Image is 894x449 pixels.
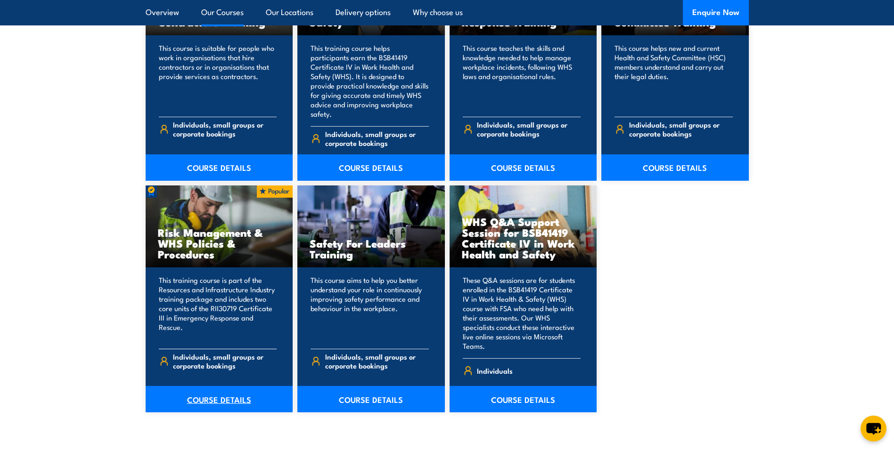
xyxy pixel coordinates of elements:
[477,363,513,378] span: Individuals
[463,275,581,351] p: These Q&A sessions are for students enrolled in the BSB41419 Certificate IV in Work Health & Safe...
[450,154,597,181] a: COURSE DETAILS
[173,120,277,138] span: Individuals, small groups or corporate bookings
[159,275,277,341] p: This training course is part of the Resources and Infrastructure Industry training package and in...
[325,352,429,370] span: Individuals, small groups or corporate bookings
[146,154,293,181] a: COURSE DETAILS
[477,120,581,138] span: Individuals, small groups or corporate bookings
[629,120,733,138] span: Individuals, small groups or corporate bookings
[463,43,581,109] p: This course teaches the skills and knowledge needed to help manage workplace incidents, following...
[601,154,749,181] a: COURSE DETAILS
[297,154,445,181] a: COURSE DETAILS
[450,386,597,412] a: COURSE DETAILS
[861,416,886,441] button: chat-button
[158,227,281,259] h3: Risk Management & WHS Policies & Procedures
[325,129,429,147] span: Individuals, small groups or corporate bookings
[159,43,277,109] p: This course is suitable for people who work in organisations that hire contractors or in organisa...
[311,275,429,341] p: This course aims to help you better understand your role in continuously improving safety perform...
[614,6,737,27] h3: Health and Safety Committee Training
[462,216,585,259] h3: WHS Q&A Support Session for BSB41419 Certificate IV in Work Health and Safety
[297,386,445,412] a: COURSE DETAILS
[310,238,433,259] h3: Safety For Leaders Training
[146,386,293,412] a: COURSE DETAILS
[311,43,429,119] p: This training course helps participants earn the BSB41419 Certificate IV in Work Health and Safet...
[615,43,733,109] p: This course helps new and current Health and Safety Committee (HSC) members understand and carry ...
[173,352,277,370] span: Individuals, small groups or corporate bookings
